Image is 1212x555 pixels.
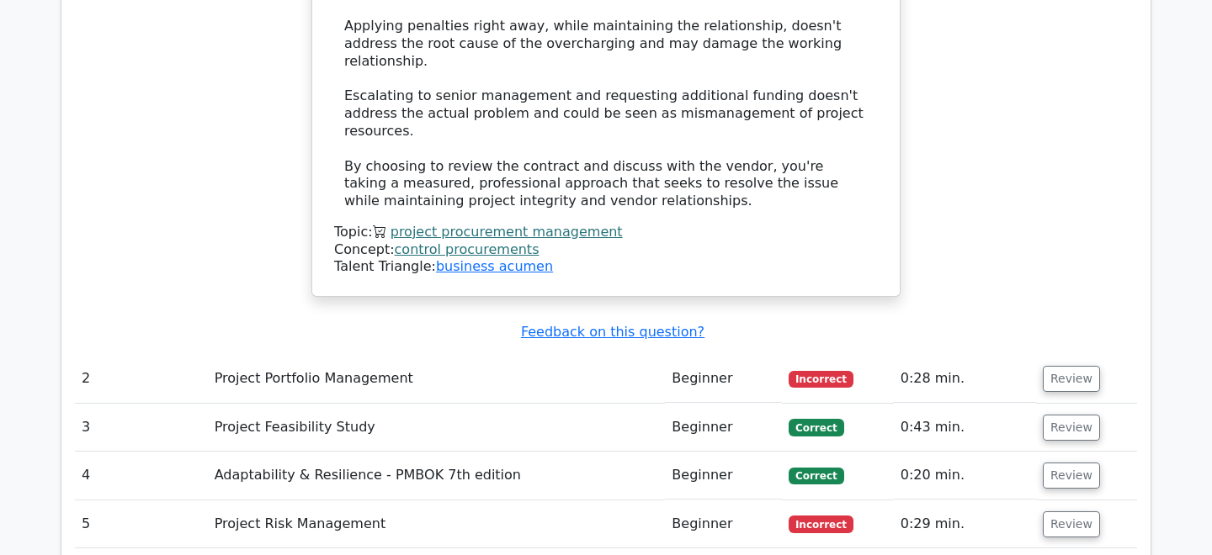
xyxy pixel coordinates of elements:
span: Incorrect [789,515,853,532]
td: Project Risk Management [208,500,666,548]
td: Beginner [665,355,782,403]
td: Beginner [665,452,782,499]
span: Correct [789,419,843,436]
td: 4 [75,452,208,499]
td: Beginner [665,404,782,452]
div: Concept: [334,241,878,259]
td: 5 [75,500,208,548]
td: 0:28 min. [894,355,1036,403]
td: Project Feasibility Study [208,404,666,452]
td: 3 [75,404,208,452]
td: 2 [75,355,208,403]
div: Topic: [334,224,878,241]
a: Feedback on this question? [521,324,704,340]
button: Review [1043,415,1100,441]
td: Project Portfolio Management [208,355,666,403]
a: project procurement management [391,224,623,240]
td: 0:29 min. [894,500,1036,548]
td: 0:20 min. [894,452,1036,499]
button: Review [1043,366,1100,392]
span: Correct [789,468,843,484]
a: business acumen [436,258,553,274]
a: control procurements [395,241,540,257]
td: 0:43 min. [894,404,1036,452]
button: Review [1043,511,1100,537]
button: Review [1043,462,1100,489]
td: Beginner [665,500,782,548]
td: Adaptability & Resilience - PMBOK 7th edition [208,452,666,499]
span: Incorrect [789,371,853,388]
div: Talent Triangle: [334,224,878,276]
